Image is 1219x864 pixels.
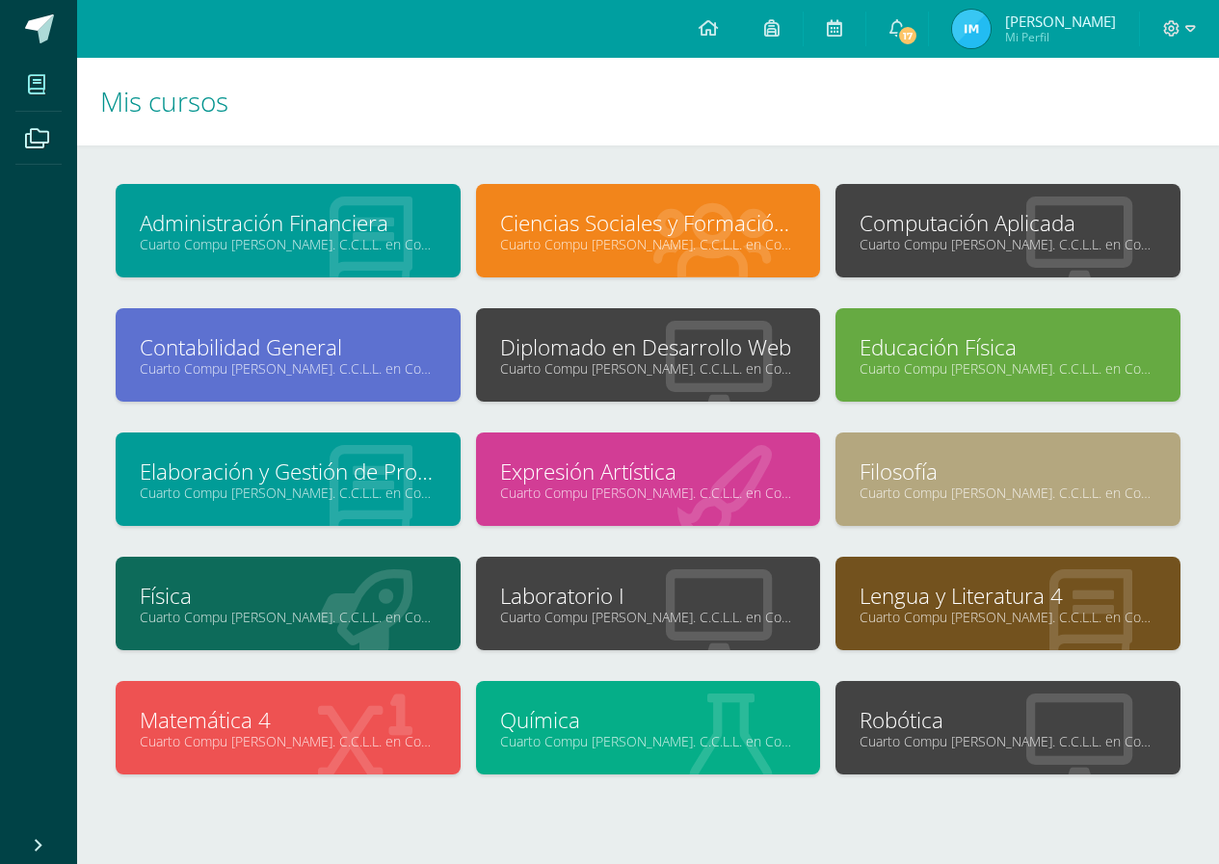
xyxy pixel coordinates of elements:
[500,484,797,502] a: Cuarto Compu [PERSON_NAME]. C.C.L.L. en Computación "A"
[140,581,437,611] a: Física
[500,705,797,735] a: Química
[897,25,918,46] span: 17
[860,457,1156,486] a: Filosofía
[860,732,1156,750] a: Cuarto Compu [PERSON_NAME]. C.C.L.L. en Computación "A"
[860,581,1156,611] a: Lengua y Literatura 4
[860,235,1156,253] a: Cuarto Compu [PERSON_NAME]. C.C.L.L. en Computación "A"
[860,359,1156,378] a: Cuarto Compu [PERSON_NAME]. C.C.L.L. en Computación "A"
[100,83,228,119] span: Mis cursos
[500,332,797,362] a: Diplomado en Desarrollo Web
[860,705,1156,735] a: Robótica
[140,484,437,502] a: Cuarto Compu [PERSON_NAME]. C.C.L.L. en Computación "A"
[140,359,437,378] a: Cuarto Compu [PERSON_NAME]. C.C.L.L. en Computación "A"
[860,608,1156,626] a: Cuarto Compu [PERSON_NAME]. C.C.L.L. en Computación "A"
[500,608,797,626] a: Cuarto Compu [PERSON_NAME]. C.C.L.L. en Computación "A"
[140,208,437,238] a: Administración Financiera
[860,332,1156,362] a: Educación Física
[860,208,1156,238] a: Computación Aplicada
[140,457,437,486] a: Elaboración y Gestión de Proyectos
[140,608,437,626] a: Cuarto Compu [PERSON_NAME]. C.C.L.L. en Computación "A"
[500,235,797,253] a: Cuarto Compu [PERSON_NAME]. C.C.L.L. en Computación "A"
[140,732,437,750] a: Cuarto Compu [PERSON_NAME]. C.C.L.L. en Computación "A"
[500,457,797,486] a: Expresión Artística
[140,332,437,362] a: Contabilidad General
[500,359,797,378] a: Cuarto Compu [PERSON_NAME]. C.C.L.L. en Computación "A"
[140,705,437,735] a: Matemática 4
[952,10,991,48] img: 6e4b946c0e48c17756b642b58cdf6997.png
[1005,12,1116,31] span: [PERSON_NAME]
[500,208,797,238] a: Ciencias Sociales y Formación Ciudadana
[500,732,797,750] a: Cuarto Compu [PERSON_NAME]. C.C.L.L. en Computación "A"
[140,235,437,253] a: Cuarto Compu [PERSON_NAME]. C.C.L.L. en Computación "A"
[860,484,1156,502] a: Cuarto Compu [PERSON_NAME]. C.C.L.L. en Computación "A"
[500,581,797,611] a: Laboratorio I
[1005,29,1116,45] span: Mi Perfil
